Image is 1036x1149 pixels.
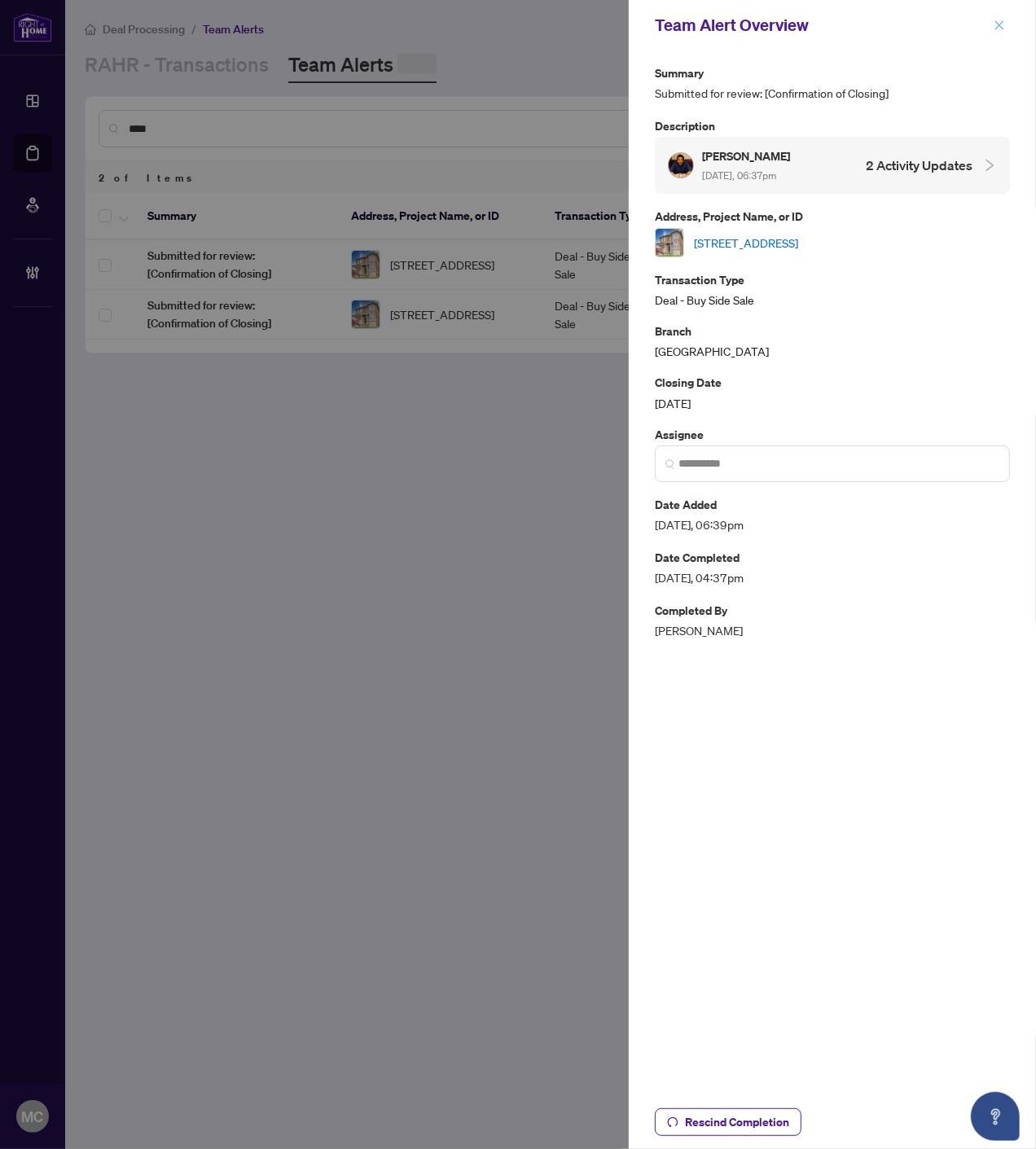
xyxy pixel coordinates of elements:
span: [PERSON_NAME] [655,621,1010,640]
div: Profile Icon[PERSON_NAME] [DATE], 06:37pm2 Activity Updates [655,137,1010,194]
button: Rescind Completion [655,1108,801,1136]
img: search_icon [665,459,675,469]
div: Deal - Buy Side Sale [655,270,1010,309]
p: Assignee [655,425,1010,444]
p: Closing Date [655,373,1010,392]
p: Date Added [655,495,1010,514]
div: [GEOGRAPHIC_DATA] [655,322,1010,360]
span: undo [667,1116,678,1128]
span: [DATE], 06:37pm [702,169,776,182]
a: [STREET_ADDRESS] [694,234,798,252]
p: Summary [655,64,1010,82]
span: collapsed [982,158,997,173]
div: Team Alert Overview [655,13,989,37]
h5: [PERSON_NAME] [702,147,792,165]
div: [DATE] [655,373,1010,411]
img: thumbnail-img [656,229,683,257]
p: Transaction Type [655,270,1010,289]
p: Date Completed [655,548,1010,567]
p: Description [655,116,1010,135]
span: close [994,20,1005,31]
span: Rescind Completion [685,1109,789,1135]
span: [DATE], 04:37pm [655,568,1010,587]
h4: 2 Activity Updates [866,156,972,175]
img: Profile Icon [669,153,693,178]
span: Submitted for review: [Confirmation of Closing] [655,84,1010,103]
span: [DATE], 06:39pm [655,515,1010,534]
p: Completed By [655,601,1010,620]
button: Open asap [971,1092,1020,1141]
p: Branch [655,322,1010,340]
p: Address, Project Name, or ID [655,207,1010,226]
